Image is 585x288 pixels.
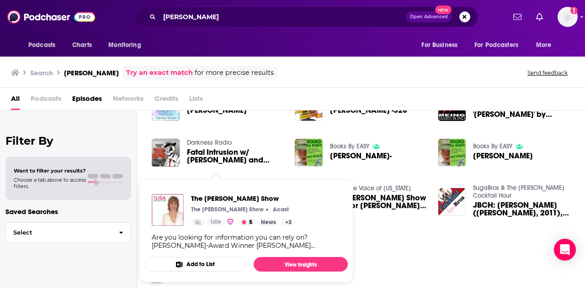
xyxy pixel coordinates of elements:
[72,39,92,52] span: Charts
[191,194,295,203] a: The Lisa Wexler Show
[28,39,55,52] span: Podcasts
[211,218,221,227] span: Idle
[189,91,203,110] span: Lists
[273,206,289,213] p: Acast
[438,188,466,216] img: JBCH: Carte Blanche (Jeffrey Deaver, 2011), with Benjamin Teh
[474,39,518,52] span: For Podcasters
[257,219,280,226] a: News
[558,7,578,27] button: Show profile menu
[227,218,234,225] img: verified Badge
[154,91,178,110] span: Credits
[473,201,570,217] a: JBCH: Carte Blanche (Jeffrey Deaver, 2011), with Benjamin Teh
[558,7,578,27] span: Logged in as SarahCBreivogel
[330,152,392,160] a: Jeffrey Deaver-
[30,68,53,77] h3: Search
[282,219,295,226] a: +3
[126,68,193,78] a: Try an exact match
[187,106,247,114] a: Jeffrey Deaver
[5,222,131,243] button: Select
[435,5,452,14] span: New
[191,206,264,213] p: The [PERSON_NAME] Show
[410,15,448,19] span: Open Advanced
[295,139,323,167] img: Jeffrey Deaver-
[330,106,407,114] a: Jeffrey Deaver -328
[473,201,570,217] span: JBCH: [PERSON_NAME] ([PERSON_NAME], 2011), with [PERSON_NAME]
[558,7,578,27] img: User Profile
[14,168,86,174] span: Want to filter your results?
[22,37,67,54] button: open menu
[254,257,348,272] a: View Insights
[207,219,225,226] a: Idle
[473,142,512,150] a: Books By EASY
[187,148,284,164] span: Fatal Intrusion w/ [PERSON_NAME] and [PERSON_NAME]
[473,152,533,160] a: Jeffrey Deaver
[72,91,102,110] a: Episodes
[11,91,20,110] a: All
[66,37,97,54] a: Charts
[536,39,552,52] span: More
[330,152,392,160] span: [PERSON_NAME]-
[330,142,369,150] a: Books By EASY
[31,91,61,110] span: Podcasts
[187,148,284,164] a: Fatal Intrusion w/ Jeffrey Deaver and Isabella Maldonado
[438,139,466,167] img: Jeffrey Deaver
[102,37,153,54] button: open menu
[468,37,532,54] button: open menu
[195,68,274,78] span: for more precise results
[113,91,144,110] span: Networks
[510,9,525,25] a: Show notifications dropdown
[6,230,112,236] span: Select
[152,139,180,167] img: Fatal Intrusion w/ Jeffrey Deaver and Isabella Maldonado
[271,206,289,213] a: AcastAcast
[554,239,576,261] div: Open Intercom Messenger
[473,184,564,199] a: SugaBros & The James Bond Cocktail Hour
[525,69,570,77] button: Send feedback
[187,139,232,147] a: Darkness Radio
[239,219,255,226] button: 5
[5,134,131,147] h2: Filter By
[152,257,570,264] p: Access sponsor history on the top 5,000 podcasts.
[530,37,563,54] button: open menu
[64,68,119,77] h3: [PERSON_NAME]
[330,194,427,209] span: The [PERSON_NAME] Show - Author [PERSON_NAME] - [DATE]
[108,39,141,52] span: Monitoring
[473,103,570,118] span: Episode 049 - Reviewing '[PERSON_NAME]' by [PERSON_NAME]
[421,39,457,52] span: For Business
[473,103,570,118] a: Episode 049 - Reviewing 'Carte Blanche' by Jeffrey Deaver
[14,177,86,189] span: Choose a tab above to access filters.
[532,9,547,25] a: Show notifications dropdown
[330,106,407,114] span: [PERSON_NAME] -328
[191,194,295,203] span: The [PERSON_NAME] Show
[152,194,184,226] img: The Lisa Wexler Show
[7,8,95,26] img: Podchaser - Follow, Share and Rate Podcasts
[152,233,340,250] div: Are you looking for information you can rely on? [PERSON_NAME]-Award Winner [PERSON_NAME] intervi...
[330,194,427,209] a: The Lisa Wexler Show - Author Jeffrey Deaver - 12/02/21
[134,6,478,27] div: Search podcasts, credits, & more...
[406,11,452,22] button: Open AdvancedNew
[570,7,578,14] svg: Add a profile image
[160,10,406,24] input: Search podcasts, credits, & more...
[473,152,533,160] span: [PERSON_NAME]
[144,257,246,272] button: Add to List
[187,106,247,114] span: [PERSON_NAME]
[415,37,469,54] button: open menu
[5,207,131,216] p: Saved Searches
[330,184,411,192] a: WICC The Voice of Connecticut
